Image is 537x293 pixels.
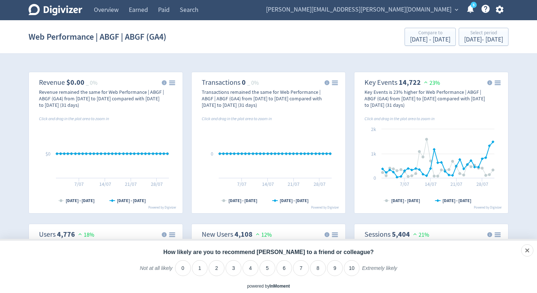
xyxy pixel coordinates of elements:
[243,260,258,276] li: 4
[192,260,208,276] li: 1
[74,181,84,187] text: 7/07
[410,30,450,36] div: Compare to
[117,198,146,204] text: [DATE] - [DATE]
[364,78,397,87] dt: Key Events
[270,284,290,289] a: InMoment
[235,229,253,239] strong: 4,108
[422,79,440,87] span: 23%
[521,244,533,257] div: Close survey
[288,181,300,187] text: 21/07
[209,260,224,276] li: 2
[473,3,475,8] text: 5
[226,260,241,276] li: 3
[140,265,172,277] label: Not at all likely
[77,231,84,237] img: positive-performance.svg
[39,78,65,87] dt: Revenue
[314,181,326,187] text: 28/07
[247,79,259,87] span: _ 0%
[175,260,191,276] li: 0
[86,79,97,87] span: _ 0%
[259,260,275,276] li: 5
[357,75,505,210] svg: Key Events 2,514 7%
[450,181,462,187] text: 21/07
[99,181,111,187] text: 14/07
[228,198,257,204] text: [DATE] - [DATE]
[371,150,376,157] text: 1k
[202,78,240,87] dt: Transactions
[311,205,339,210] text: Powered by Digivizer
[276,260,292,276] li: 6
[459,28,508,46] button: Select period[DATE]- [DATE]
[57,229,75,239] strong: 4,776
[422,79,429,85] img: positive-performance.svg
[262,181,274,187] text: 14/07
[263,4,460,16] button: [PERSON_NAME][EMAIL_ADDRESS][PERSON_NAME][DOMAIN_NAME]
[293,260,309,276] li: 7
[364,89,489,108] div: Key Events is 23% higher for Web Performance | ABGF | ABGF (GA4) from [DATE] to [DATE] compared w...
[29,25,166,48] h1: Web Performance | ABGF | ABGF (GA4)
[453,6,460,13] span: expand_more
[280,198,309,204] text: [DATE] - [DATE]
[364,230,390,239] dt: Sessions
[474,205,502,210] text: Powered by Digivizer
[410,36,450,43] div: [DATE] - [DATE]
[411,231,419,237] img: positive-performance.svg
[476,181,488,187] text: 28/07
[371,126,376,132] text: 2k
[399,78,421,87] strong: 14,722
[362,265,397,277] label: Extremely likely
[374,175,376,181] text: 0
[39,116,109,122] i: Click and drag in the plot area to zoom in
[66,78,84,87] strong: $0.00
[254,231,272,239] span: 12%
[471,2,477,8] a: 5
[148,205,176,210] text: Powered by Digivizer
[32,75,180,210] svg: Revenue $0.00 _ 0%
[195,75,342,210] svg: Transactions 0 _ 0%
[39,230,56,239] dt: Users
[464,36,503,43] div: [DATE] - [DATE]
[125,181,137,187] text: 21/07
[202,89,327,108] div: Transactions remained the same for Web Performance | ABGF | ABGF (GA4) from [DATE] to [DATE] comp...
[400,181,409,187] text: 7/07
[411,231,429,239] span: 21%
[391,198,420,204] text: [DATE] - [DATE]
[211,150,213,157] text: 0
[242,78,246,87] strong: 0
[202,116,272,122] i: Click and drag in the plot area to zoom in
[247,283,290,289] div: powered by inmoment
[39,89,164,108] div: Revenue remained the same for Web Performance | ABGF | ABGF (GA4) from [DATE] to [DATE] compared ...
[266,4,451,16] span: [PERSON_NAME][EMAIL_ADDRESS][PERSON_NAME][DOMAIN_NAME]
[151,181,163,187] text: 28/07
[77,231,94,239] span: 18%
[364,116,435,122] i: Click and drag in the plot area to zoom in
[392,229,410,239] strong: 5,404
[254,231,261,237] img: positive-performance.svg
[310,260,326,276] li: 8
[237,181,246,187] text: 7/07
[327,260,343,276] li: 9
[464,30,503,36] div: Select period
[66,198,95,204] text: [DATE] - [DATE]
[45,150,51,157] text: $0
[442,198,471,204] text: [DATE] - [DATE]
[344,260,360,276] li: 10
[425,181,437,187] text: 14/07
[202,230,233,239] dt: New Users
[405,28,456,46] button: Compare to[DATE] - [DATE]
